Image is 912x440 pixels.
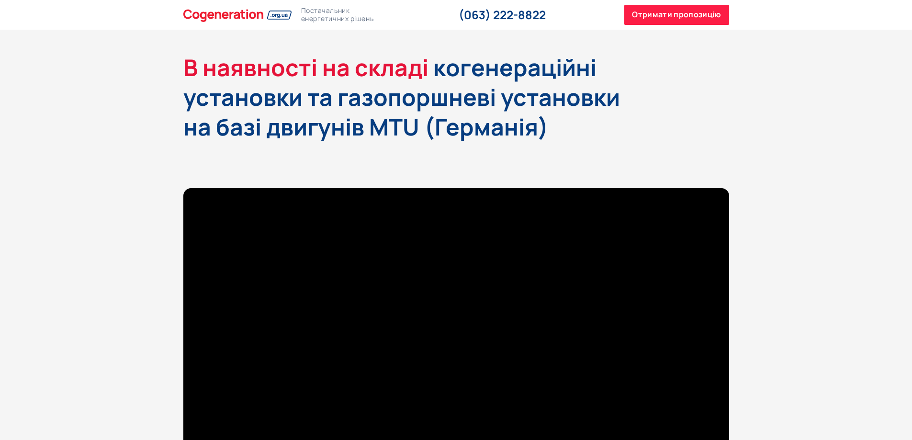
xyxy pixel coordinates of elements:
span: В наявності на складі [183,53,428,82]
a: Отримати пропозицію [624,5,729,25]
a: (063) 222-8822 [459,7,546,23]
span: когенераційні установки та газопоршневі установки на базі двигунів MTU (Германія) [183,52,620,143]
span: Отримати пропозицію [632,9,721,21]
h2: Постачальник енергетичних рішень [301,7,374,23]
